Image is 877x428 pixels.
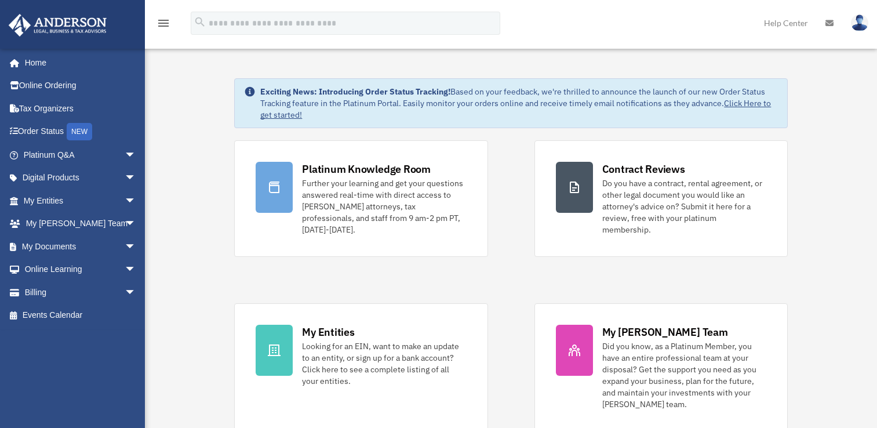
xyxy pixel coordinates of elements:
[234,140,487,257] a: Platinum Knowledge Room Further your learning and get your questions answered real-time with dire...
[602,162,685,176] div: Contract Reviews
[125,258,148,282] span: arrow_drop_down
[5,14,110,37] img: Anderson Advisors Platinum Portal
[8,74,154,97] a: Online Ordering
[602,340,766,410] div: Did you know, as a Platinum Member, you have an entire professional team at your disposal? Get th...
[8,120,154,144] a: Order StatusNEW
[602,325,728,339] div: My [PERSON_NAME] Team
[125,166,148,190] span: arrow_drop_down
[157,16,170,30] i: menu
[8,212,154,235] a: My [PERSON_NAME] Teamarrow_drop_down
[125,189,148,213] span: arrow_drop_down
[8,143,154,166] a: Platinum Q&Aarrow_drop_down
[125,212,148,236] span: arrow_drop_down
[260,98,771,120] a: Click Here to get started!
[8,235,154,258] a: My Documentsarrow_drop_down
[8,281,154,304] a: Billingarrow_drop_down
[8,304,154,327] a: Events Calendar
[157,20,170,30] a: menu
[302,340,466,387] div: Looking for an EIN, want to make an update to an entity, or sign up for a bank account? Click her...
[194,16,206,28] i: search
[67,123,92,140] div: NEW
[302,177,466,235] div: Further your learning and get your questions answered real-time with direct access to [PERSON_NAM...
[8,258,154,281] a: Online Learningarrow_drop_down
[8,97,154,120] a: Tax Organizers
[125,235,148,259] span: arrow_drop_down
[602,177,766,235] div: Do you have a contract, rental agreement, or other legal document you would like an attorney's ad...
[302,325,354,339] div: My Entities
[125,281,148,304] span: arrow_drop_down
[260,86,777,121] div: Based on your feedback, we're thrilled to announce the launch of our new Order Status Tracking fe...
[125,143,148,167] span: arrow_drop_down
[534,140,788,257] a: Contract Reviews Do you have a contract, rental agreement, or other legal document you would like...
[302,162,431,176] div: Platinum Knowledge Room
[8,189,154,212] a: My Entitiesarrow_drop_down
[8,166,154,190] a: Digital Productsarrow_drop_down
[851,14,868,31] img: User Pic
[260,86,450,97] strong: Exciting News: Introducing Order Status Tracking!
[8,51,148,74] a: Home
